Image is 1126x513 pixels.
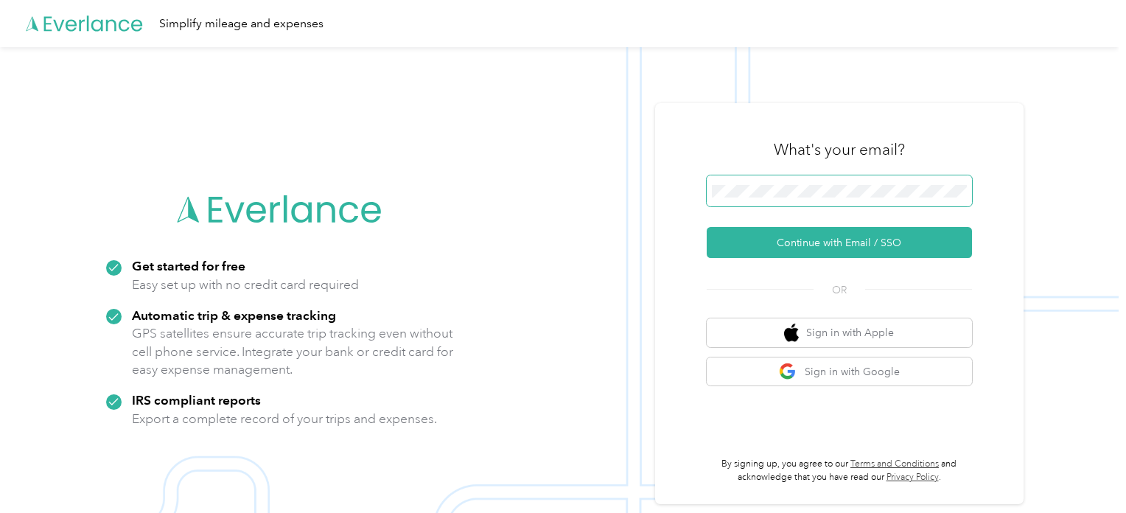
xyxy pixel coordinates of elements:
[887,472,939,483] a: Privacy Policy
[707,318,972,347] button: apple logoSign in with Apple
[159,15,324,33] div: Simplify mileage and expenses
[132,410,437,428] p: Export a complete record of your trips and expenses.
[132,276,359,294] p: Easy set up with no credit card required
[707,227,972,258] button: Continue with Email / SSO
[132,392,261,408] strong: IRS compliant reports
[850,458,939,470] a: Terms and Conditions
[132,307,336,323] strong: Automatic trip & expense tracking
[784,324,799,342] img: apple logo
[814,282,865,298] span: OR
[779,363,797,381] img: google logo
[774,139,905,160] h3: What's your email?
[707,357,972,386] button: google logoSign in with Google
[132,258,245,273] strong: Get started for free
[132,324,454,379] p: GPS satellites ensure accurate trip tracking even without cell phone service. Integrate your bank...
[707,458,972,484] p: By signing up, you agree to our and acknowledge that you have read our .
